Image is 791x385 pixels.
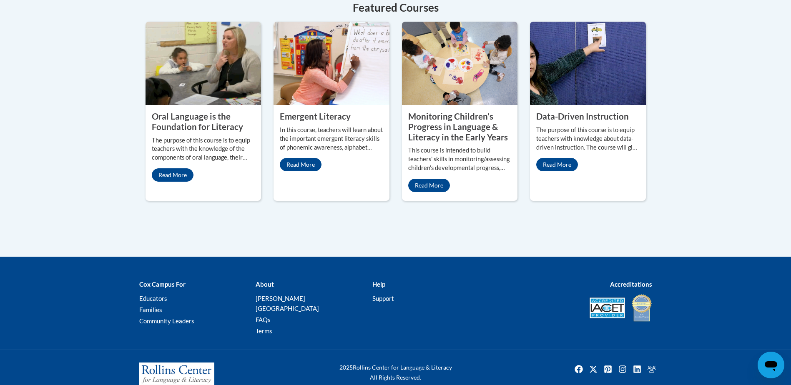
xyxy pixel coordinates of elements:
img: Twitter icon [587,362,600,376]
a: Read More [536,158,578,171]
a: [PERSON_NAME][GEOGRAPHIC_DATA] [256,295,319,312]
p: In this course, teachers will learn about the important emergent literacy skills of phonemic awar... [280,126,383,152]
a: Facebook Group [645,362,658,376]
p: This course is intended to build teachers’ skills in monitoring/assessing children’s developmenta... [408,146,512,172]
img: IDA® Accredited [631,293,652,322]
img: Monitoring Children’s Progress in Language & Literacy in the Early Years [402,22,518,105]
img: Pinterest icon [601,362,615,376]
img: Data-Driven Instruction [530,22,646,105]
p: The purpose of this course is to equip teachers with knowledge about data-driven instruction. The... [536,126,640,152]
a: Support [372,295,394,302]
a: Read More [280,158,321,171]
property: Oral Language is the Foundation for Literacy [152,111,243,132]
img: Facebook icon [572,362,585,376]
a: Educators [139,295,167,302]
a: Community Leaders [139,317,194,325]
div: Rollins Center for Language & Literacy All Rights Reserved. [308,362,483,382]
a: Families [139,306,162,313]
property: Emergent Literacy [280,111,351,121]
img: LinkedIn icon [630,362,644,376]
a: Linkedin [630,362,644,376]
b: Accreditations [610,280,652,288]
a: Terms [256,327,272,335]
span: 2025 [339,364,353,371]
a: Pinterest [601,362,615,376]
a: Read More [152,168,193,182]
a: FAQs [256,316,271,323]
img: Oral Language is the Foundation for Literacy [146,22,261,105]
img: Instagram icon [616,362,629,376]
property: Monitoring Children’s Progress in Language & Literacy in the Early Years [408,111,508,142]
img: Emergent Literacy [274,22,389,105]
a: Twitter [587,362,600,376]
property: Data-Driven Instruction [536,111,629,121]
b: About [256,280,274,288]
b: Cox Campus For [139,280,186,288]
a: Read More [408,179,450,192]
p: The purpose of this course is to equip teachers with the knowledge of the components of oral lang... [152,136,255,162]
a: Facebook [572,362,585,376]
img: Accredited IACET® Provider [590,297,625,318]
img: Facebook group icon [645,362,658,376]
iframe: Button to launch messaging window [758,352,784,378]
b: Help [372,280,385,288]
a: Instagram [616,362,629,376]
